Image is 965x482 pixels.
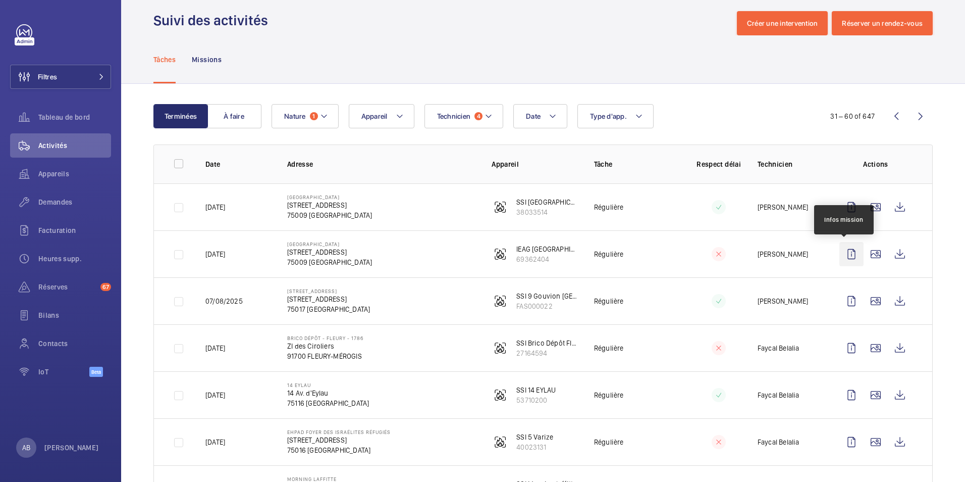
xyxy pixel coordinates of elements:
p: 14 Eylau [287,382,369,388]
span: Beta [89,367,103,377]
span: 67 [100,283,111,291]
p: [STREET_ADDRESS] [287,288,370,294]
p: [DATE] [205,249,225,259]
button: Appareil [349,104,414,128]
span: Date [526,112,541,120]
p: EHPAD Foyer des Israélites Réfugiés [287,429,391,435]
p: [GEOGRAPHIC_DATA] [287,194,372,200]
p: 75017 [GEOGRAPHIC_DATA] [287,304,370,314]
p: [STREET_ADDRESS] [287,435,391,445]
img: fire_alarm.svg [494,248,506,260]
span: IoT [38,367,89,377]
p: [DATE] [205,343,225,353]
span: Contacts [38,339,111,349]
p: 38033514 [516,207,578,217]
p: Adresse [287,159,475,169]
p: Faycal Belalia [758,343,799,353]
p: 91700 FLEURY-MÉROGIS [287,351,363,361]
button: Date [513,104,567,128]
p: SSI Brico Dépôt Fleury [516,338,578,348]
p: Missions [192,55,222,65]
p: 75009 [GEOGRAPHIC_DATA] [287,257,372,267]
span: Appareils [38,169,111,179]
p: SSI [GEOGRAPHIC_DATA] [516,197,578,207]
p: Faycal Belalia [758,390,799,400]
p: 27164594 [516,348,578,358]
p: Régulière [594,437,624,447]
p: Technicien [758,159,823,169]
p: [PERSON_NAME] [758,296,808,306]
span: Type d'app. [590,112,627,120]
p: 07/08/2025 [205,296,243,306]
p: 75016 [GEOGRAPHIC_DATA] [287,445,391,455]
p: [STREET_ADDRESS] [287,247,372,257]
button: Nature1 [272,104,339,128]
p: Actions [839,159,912,169]
button: Type d'app. [577,104,654,128]
p: [STREET_ADDRESS] [287,200,372,210]
p: [PERSON_NAME] [758,249,808,259]
p: Régulière [594,202,624,212]
button: Terminées [153,104,208,128]
p: SSI 14 EYLAU [516,385,556,395]
button: Réserver un rendez-vous [832,11,933,35]
p: Faycal Belalia [758,437,799,447]
button: Filtres [10,65,111,89]
span: Bilans [38,310,111,320]
p: Respect délai [696,159,741,169]
p: Brico Dépôt - FLEURY - 1786 [287,335,363,341]
p: [DATE] [205,437,225,447]
span: Demandes [38,197,111,207]
p: 14 Av. d'Eylau [287,388,369,398]
p: 69362404 [516,254,578,264]
p: Régulière [594,296,624,306]
button: À faire [207,104,261,128]
p: 40023131 [516,442,553,452]
span: Appareil [361,112,388,120]
p: ZI des Ciroliers [287,341,363,351]
button: Créer une intervention [737,11,828,35]
p: AB [22,443,30,453]
span: Activités [38,140,111,151]
p: Régulière [594,343,624,353]
p: Appareil [492,159,578,169]
span: 1 [310,112,318,120]
span: Heures supp. [38,254,111,264]
span: Nature [284,112,306,120]
p: IEAG [GEOGRAPHIC_DATA] [516,244,578,254]
p: 75009 [GEOGRAPHIC_DATA] [287,210,372,220]
p: SSI 9 Gouvion [GEOGRAPHIC_DATA] [516,291,578,301]
p: [PERSON_NAME] [758,202,808,212]
span: Technicien [437,112,471,120]
p: 75116 [GEOGRAPHIC_DATA] [287,398,369,408]
p: Régulière [594,390,624,400]
img: fire_alarm.svg [494,342,506,354]
span: Facturation [38,225,111,235]
p: FAS000022 [516,301,578,311]
span: Filtres [38,72,57,82]
span: 4 [474,112,482,120]
p: [DATE] [205,202,225,212]
button: Technicien4 [424,104,504,128]
h1: Suivi des activités [153,11,274,30]
p: [STREET_ADDRESS] [287,294,370,304]
p: [GEOGRAPHIC_DATA] [287,241,372,247]
span: Tableau de bord [38,112,111,122]
p: Date [205,159,271,169]
p: Tâches [153,55,176,65]
span: Réserves [38,282,96,292]
img: fire_alarm.svg [494,436,506,448]
img: fire_alarm.svg [494,389,506,401]
p: [PERSON_NAME] [44,443,99,453]
div: Infos mission [824,215,864,224]
img: fire_alarm.svg [494,295,506,307]
p: 53710200 [516,395,556,405]
p: Tâche [594,159,680,169]
p: SSI 5 Varize [516,432,553,442]
p: [DATE] [205,390,225,400]
p: Morning Laffitte [287,476,372,482]
p: Régulière [594,249,624,259]
div: 31 – 60 of 647 [830,111,875,121]
img: fire_alarm.svg [494,201,506,213]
